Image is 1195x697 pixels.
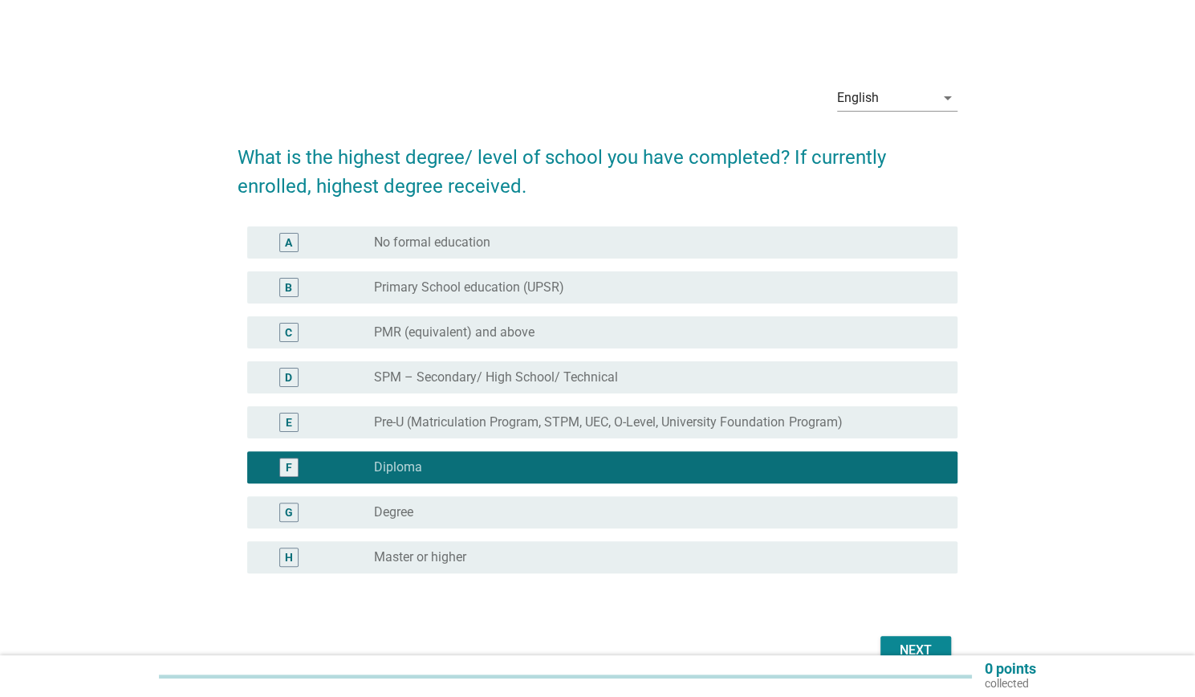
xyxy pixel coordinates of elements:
[374,324,534,340] label: PMR (equivalent) and above
[985,662,1036,676] p: 0 points
[374,279,564,296] label: Primary School education (UPSR)
[285,234,292,251] div: A
[286,414,292,431] div: E
[880,636,951,665] button: Next
[374,234,490,251] label: No formal education
[285,504,293,521] div: G
[374,549,466,565] label: Master or higher
[374,369,618,385] label: SPM – Secondary/ High School/ Technical
[938,88,957,108] i: arrow_drop_down
[893,641,938,660] div: Next
[238,127,957,201] h2: What is the highest degree/ level of school you have completed? If currently enrolled, highest de...
[374,414,842,430] label: Pre-U (Matriculation Program, STPM, UEC, O-Level, University Foundation Program)
[985,676,1036,691] p: collected
[374,504,413,520] label: Degree
[286,459,292,476] div: F
[285,549,293,566] div: H
[285,279,292,296] div: B
[285,369,292,386] div: D
[837,91,879,105] div: English
[285,324,292,341] div: C
[374,459,422,475] label: Diploma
